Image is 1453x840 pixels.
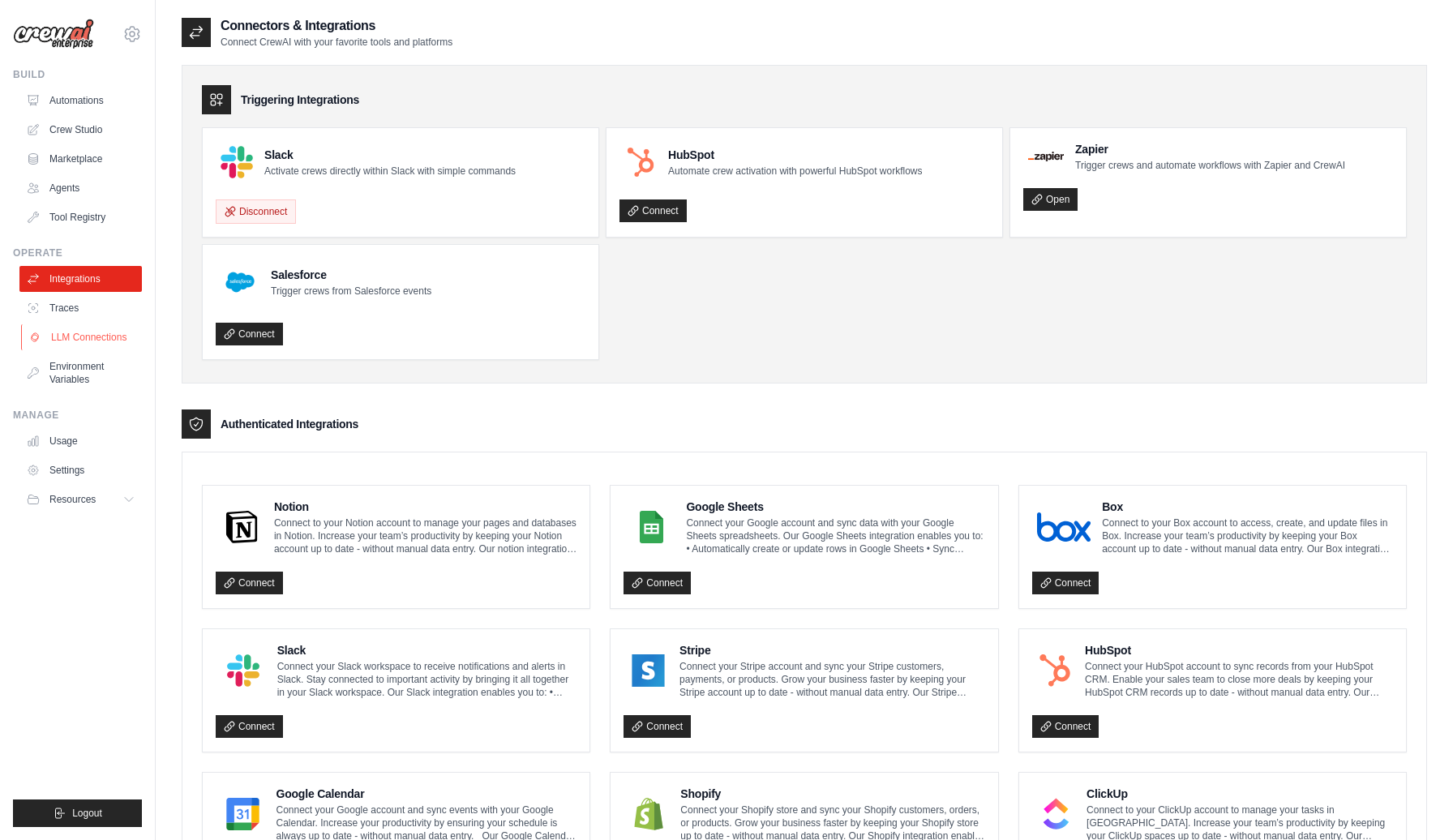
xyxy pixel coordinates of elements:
a: Connect [216,572,283,594]
a: Environment Variables [19,354,142,392]
a: Crew Studio [19,117,142,143]
p: Automate crew activation with powerful HubSpot workflows [668,165,922,178]
a: Connect [216,715,283,738]
img: Google Calendar Logo [221,798,265,830]
h4: Slack [264,147,516,163]
span: Resources [49,493,96,506]
a: Connect [624,715,691,738]
a: Connect [624,572,691,594]
div: Build [13,68,142,81]
img: HubSpot Logo [624,146,657,178]
a: Agents [19,175,142,201]
h4: Slack [277,642,577,658]
p: Connect your Stripe account and sync your Stripe customers, payments, or products. Grow your busi... [679,660,985,699]
h4: Stripe [679,642,985,658]
h4: Notion [274,499,576,515]
img: Box Logo [1037,511,1091,543]
img: Stripe Logo [628,654,668,687]
h4: Google Calendar [276,786,577,802]
img: ClickUp Logo [1037,798,1075,830]
p: Trigger crews and automate workflows with Zapier and CrewAI [1075,159,1345,172]
p: Connect to your Notion account to manage your pages and databases in Notion. Increase your team’s... [274,516,576,555]
p: Activate crews directly within Slack with simple commands [264,165,516,178]
a: Usage [19,428,142,454]
h4: Salesforce [271,267,431,283]
p: Trigger crews from Salesforce events [271,285,431,298]
p: Connect your Google account and sync data with your Google Sheets spreadsheets. Our Google Sheets... [686,516,984,555]
a: Automations [19,88,142,114]
a: Connect [619,199,687,222]
h4: Box [1102,499,1393,515]
h4: Zapier [1075,141,1345,157]
div: Manage [13,409,142,422]
button: Logout [13,799,142,827]
div: Operate [13,246,142,259]
img: Slack Logo [221,146,253,178]
a: Settings [19,457,142,483]
h3: Triggering Integrations [241,92,359,108]
button: Disconnect [216,199,296,224]
span: Logout [72,807,102,820]
h3: Authenticated Integrations [221,416,358,432]
h4: HubSpot [668,147,922,163]
button: Resources [19,486,142,512]
img: HubSpot Logo [1037,654,1074,687]
a: Open [1023,188,1078,211]
img: Slack Logo [221,654,266,687]
a: Connect [1032,572,1099,594]
p: Connect your Slack workspace to receive notifications and alerts in Slack. Stay connected to impo... [277,660,577,699]
p: Connect CrewAI with your favorite tools and platforms [221,36,452,49]
img: Google Sheets Logo [628,511,675,543]
a: Connect [1032,715,1099,738]
h2: Connectors & Integrations [221,16,452,36]
h4: ClickUp [1087,786,1393,802]
p: Connect your HubSpot account to sync records from your HubSpot CRM. Enable your sales team to clo... [1085,660,1393,699]
h4: Shopify [680,786,984,802]
img: Shopify Logo [628,798,669,830]
a: Traces [19,295,142,321]
img: Notion Logo [221,511,263,543]
h4: Google Sheets [686,499,984,515]
a: Marketplace [19,146,142,172]
img: Logo [13,19,94,49]
a: Tool Registry [19,204,142,230]
img: Zapier Logo [1028,152,1064,161]
a: Integrations [19,266,142,292]
p: Connect to your Box account to access, create, and update files in Box. Increase your team’s prod... [1102,516,1393,555]
img: Salesforce Logo [221,263,259,302]
a: LLM Connections [21,324,144,350]
a: Connect [216,323,283,345]
h4: HubSpot [1085,642,1393,658]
